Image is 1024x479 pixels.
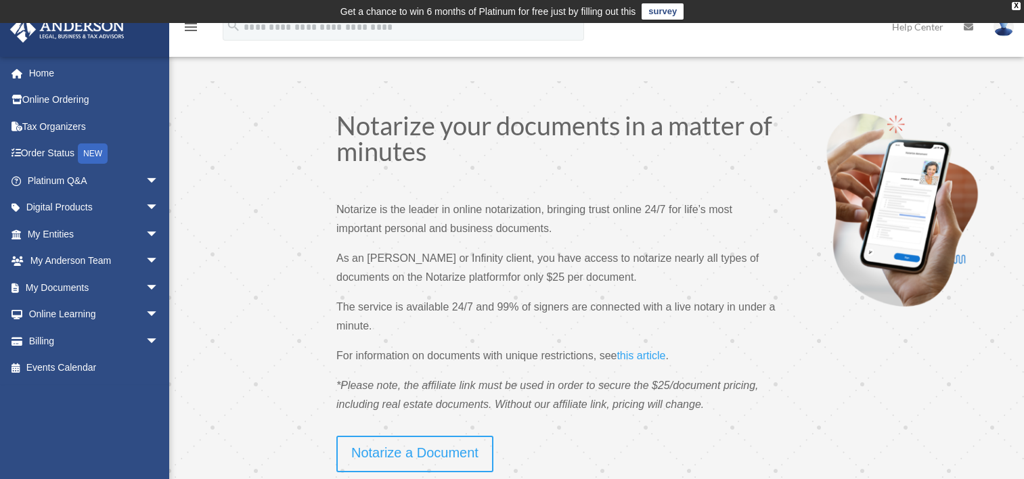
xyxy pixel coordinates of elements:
[336,380,758,410] span: *Please note, the affiliate link must be used in order to secure the $25/document pricing, includ...
[9,355,179,382] a: Events Calendar
[9,248,179,275] a: My Anderson Teamarrow_drop_down
[336,252,759,283] span: As an [PERSON_NAME] or Infinity client, you have access to notarize nearly all types of documents...
[665,350,668,361] span: .
[9,87,179,114] a: Online Ordering
[822,112,983,307] img: Notarize-hero
[336,350,617,361] span: For information on documents with unique restrictions, see
[6,16,129,43] img: Anderson Advisors Platinum Portal
[508,271,636,283] span: for only $25 per document.
[146,274,173,302] span: arrow_drop_down
[146,301,173,329] span: arrow_drop_down
[9,327,179,355] a: Billingarrow_drop_down
[994,17,1014,37] img: User Pic
[9,113,179,140] a: Tax Organizers
[9,194,179,221] a: Digital Productsarrow_drop_down
[78,143,108,164] div: NEW
[642,3,684,20] a: survey
[336,112,779,170] h1: Notarize your documents in a matter of minutes
[336,204,732,234] span: Notarize is the leader in online notarization, bringing trust online 24/7 for life’s most importa...
[1012,2,1021,10] div: close
[226,18,241,33] i: search
[9,221,179,248] a: My Entitiesarrow_drop_down
[183,24,199,35] a: menu
[146,194,173,222] span: arrow_drop_down
[336,301,775,332] span: The service is available 24/7 and 99% of signers are connected with a live notary in under a minute.
[146,327,173,355] span: arrow_drop_down
[617,350,665,368] a: this article
[146,248,173,275] span: arrow_drop_down
[9,274,179,301] a: My Documentsarrow_drop_down
[183,19,199,35] i: menu
[146,221,173,248] span: arrow_drop_down
[617,350,665,361] span: this article
[340,3,636,20] div: Get a chance to win 6 months of Platinum for free just by filling out this
[9,140,179,168] a: Order StatusNEW
[146,167,173,195] span: arrow_drop_down
[9,167,179,194] a: Platinum Q&Aarrow_drop_down
[336,436,493,472] a: Notarize a Document
[9,301,179,328] a: Online Learningarrow_drop_down
[9,60,179,87] a: Home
